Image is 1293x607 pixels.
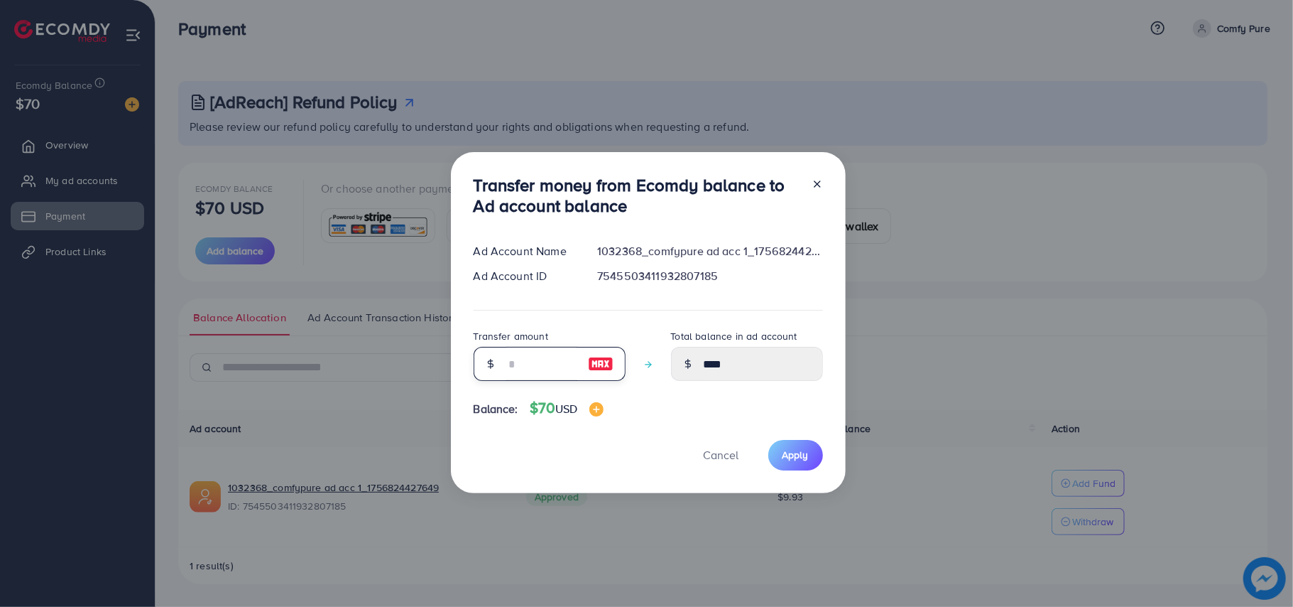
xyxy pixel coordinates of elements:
[586,268,834,284] div: 7545503411932807185
[589,402,604,417] img: image
[474,401,518,417] span: Balance:
[530,399,604,417] h4: $70
[782,448,809,462] span: Apply
[586,243,834,259] div: 1032368_comfypure ad acc 1_1756824427649
[555,401,577,417] span: USD
[588,355,613,372] img: image
[462,243,587,259] div: Ad Account Name
[768,440,823,471] button: Apply
[686,440,757,471] button: Cancel
[671,329,797,343] label: Total balance in ad account
[462,268,587,284] div: Ad Account ID
[474,175,800,216] h3: Transfer money from Ecomdy balance to Ad account balance
[704,447,739,463] span: Cancel
[474,329,548,343] label: Transfer amount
